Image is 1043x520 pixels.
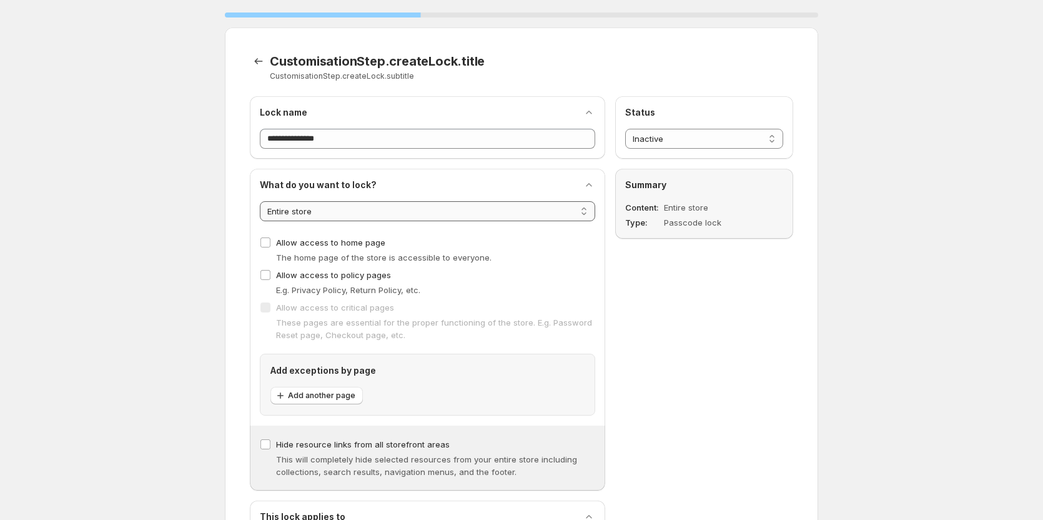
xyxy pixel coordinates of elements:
[288,391,355,401] span: Add another page
[270,387,363,404] button: Add another page
[250,52,267,70] button: CustomisationStep.backToTemplates
[276,285,420,295] span: E.g. Privacy Policy, Return Policy, etc.
[276,237,385,247] span: Allow access to home page
[276,302,394,312] span: Allow access to critical pages
[276,454,577,477] span: This will completely hide selected resources from your entire store including collections, search...
[625,201,661,214] dt: Content :
[276,439,450,449] span: Hide resource links from all storefront areas
[276,270,391,280] span: Allow access to policy pages
[276,252,492,262] span: The home page of the store is accessible to everyone.
[270,71,636,81] p: CustomisationStep.createLock.subtitle
[276,317,592,340] span: These pages are essential for the proper functioning of the store. E.g. Password Reset page, Chec...
[625,179,783,191] h2: Summary
[260,106,307,119] h2: Lock name
[260,179,377,191] h2: What do you want to lock?
[664,201,751,214] dd: Entire store
[270,364,585,377] h2: Add exceptions by page
[270,54,485,69] span: CustomisationStep.createLock.title
[625,106,783,119] h2: Status
[664,216,751,229] dd: Passcode lock
[625,216,661,229] dt: Type :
